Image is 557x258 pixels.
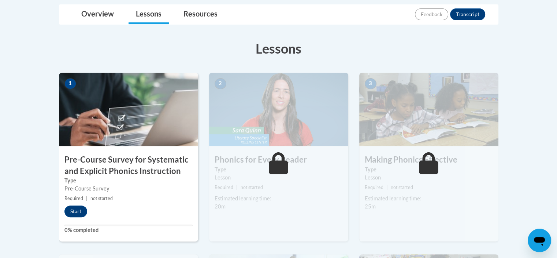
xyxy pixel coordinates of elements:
[64,196,83,201] span: Required
[215,185,233,190] span: Required
[236,185,238,190] span: |
[365,166,493,174] label: Type
[86,196,88,201] span: |
[215,203,226,210] span: 20m
[215,78,226,89] span: 2
[391,185,413,190] span: not started
[359,154,498,166] h3: Making Phonics Effective
[528,229,551,252] iframe: Button to launch messaging window
[59,154,198,177] h3: Pre-Course Survey for Systematic and Explicit Phonics Instruction
[365,195,493,203] div: Estimated learning time:
[365,203,376,210] span: 25m
[215,174,343,182] div: Lesson
[359,73,498,146] img: Course Image
[176,5,225,24] a: Resources
[215,166,343,174] label: Type
[64,185,193,193] div: Pre-Course Survey
[64,226,193,234] label: 0% completed
[64,206,87,217] button: Start
[215,195,343,203] div: Estimated learning time:
[241,185,263,190] span: not started
[59,73,198,146] img: Course Image
[129,5,169,24] a: Lessons
[59,39,498,58] h3: Lessons
[64,78,76,89] span: 1
[90,196,113,201] span: not started
[386,185,388,190] span: |
[365,185,383,190] span: Required
[365,78,376,89] span: 3
[74,5,121,24] a: Overview
[209,154,348,166] h3: Phonics for Every Reader
[365,174,493,182] div: Lesson
[415,8,448,20] button: Feedback
[209,73,348,146] img: Course Image
[64,177,193,185] label: Type
[450,8,485,20] button: Transcript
